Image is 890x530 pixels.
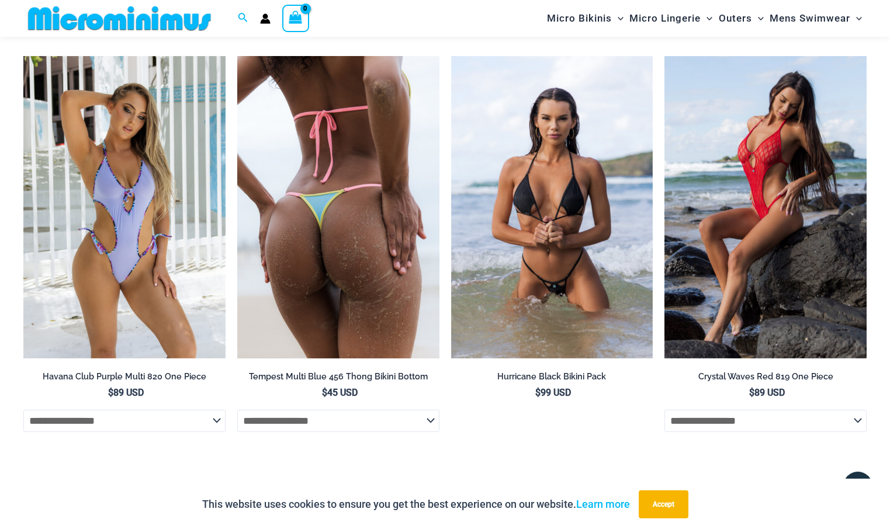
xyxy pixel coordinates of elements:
[108,387,113,398] span: $
[108,387,144,398] bdi: 89 USD
[451,56,653,359] img: Hurricane Black 3277 Tri Top 4277 Thong Bottom 09
[719,4,752,33] span: Outers
[544,4,626,33] a: Micro BikinisMenu ToggleMenu Toggle
[237,56,439,359] img: Tempest Multi Blue 312 Top 456 Bottom 07
[451,371,653,386] a: Hurricane Black Bikini Pack
[716,4,767,33] a: OutersMenu ToggleMenu Toggle
[23,371,226,386] a: Havana Club Purple Multi 820 One Piece
[535,387,571,398] bdi: 99 USD
[202,496,630,513] p: This website uses cookies to ensure you get the best experience on our website.
[664,56,867,359] img: Crystal Waves Red 819 One Piece 04
[576,498,630,510] a: Learn more
[322,387,358,398] bdi: 45 USD
[639,490,688,518] button: Accept
[542,2,867,35] nav: Site Navigation
[23,371,226,382] h2: Havana Club Purple Multi 820 One Piece
[749,387,785,398] bdi: 89 USD
[664,56,867,359] a: Crystal Waves Red 819 One Piece 04Crystal Waves Red 819 One Piece 03Crystal Waves Red 819 One Pie...
[23,5,216,32] img: MM SHOP LOGO FLAT
[770,4,850,33] span: Mens Swimwear
[767,4,865,33] a: Mens SwimwearMenu ToggleMenu Toggle
[612,4,624,33] span: Menu Toggle
[282,5,309,32] a: View Shopping Cart, empty
[238,11,248,26] a: Search icon link
[749,387,754,398] span: $
[451,371,653,382] h2: Hurricane Black Bikini Pack
[322,387,327,398] span: $
[664,371,867,382] h2: Crystal Waves Red 819 One Piece
[752,4,764,33] span: Menu Toggle
[23,56,226,359] img: Havana Club Purple Multi 820 One Piece 01
[23,56,226,359] a: Havana Club Purple Multi 820 One Piece 01Havana Club Purple Multi 820 One Piece 03Havana Club Pur...
[237,56,439,359] a: Tempest Multi Blue 456 Bottom 01Tempest Multi Blue 312 Top 456 Bottom 07Tempest Multi Blue 312 To...
[535,387,541,398] span: $
[237,371,439,382] h2: Tempest Multi Blue 456 Thong Bikini Bottom
[701,4,712,33] span: Menu Toggle
[626,4,715,33] a: Micro LingerieMenu ToggleMenu Toggle
[664,371,867,386] a: Crystal Waves Red 819 One Piece
[451,56,653,359] a: Hurricane Black 3277 Tri Top 4277 Thong Bottom 09Hurricane Black 3277 Tri Top 4277 Thong Bottom 1...
[850,4,862,33] span: Menu Toggle
[547,4,612,33] span: Micro Bikinis
[260,13,271,24] a: Account icon link
[237,371,439,386] a: Tempest Multi Blue 456 Thong Bikini Bottom
[629,4,701,33] span: Micro Lingerie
